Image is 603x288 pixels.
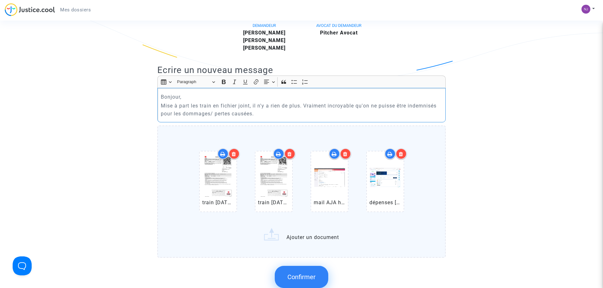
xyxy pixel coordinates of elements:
div: Rich Text Editor, main [157,88,446,122]
span: Confirmer [287,273,316,281]
a: Mes dossiers [55,5,96,15]
span: Paragraph [177,78,210,86]
p: Bonjour, [161,93,443,101]
b: [PERSON_NAME] [243,30,286,36]
img: 5b0b823f122b7d0a7f9eade3ed560070 [581,5,590,14]
span: DEMANDEUR [253,23,276,28]
div: Editor toolbar [157,76,446,88]
p: Mise à part les train en fichier joint, il n'y a rien de plus. Vraiment incroyable qu'on ne puiss... [161,102,443,118]
button: Confirmer [275,266,328,288]
span: Mes dossiers [60,7,91,13]
iframe: Help Scout Beacon - Open [13,256,32,275]
button: Paragraph [174,77,218,87]
b: [PERSON_NAME] [243,45,286,51]
b: [PERSON_NAME] [243,37,286,43]
span: AVOCAT DU DEMANDEUR [316,23,361,28]
h2: Ecrire un nouveau message [157,64,446,76]
img: jc-logo.svg [5,3,55,16]
b: Pitcher Avocat [320,30,358,36]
